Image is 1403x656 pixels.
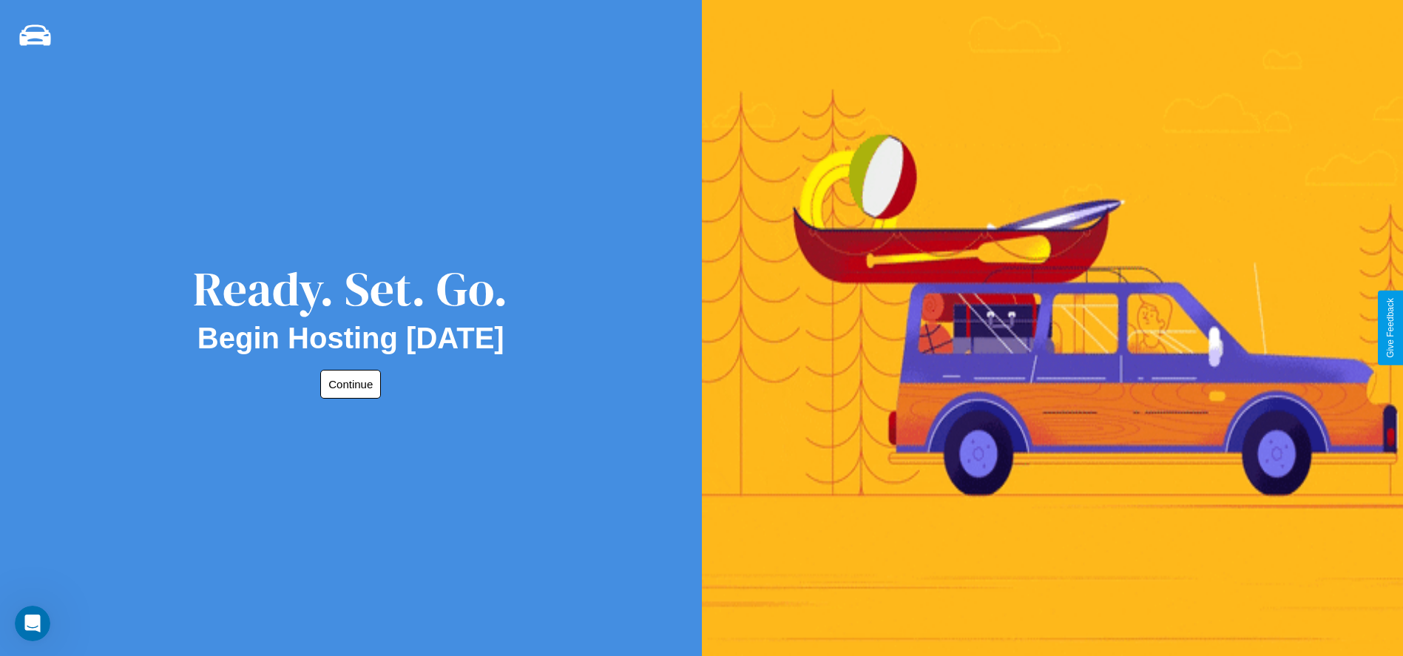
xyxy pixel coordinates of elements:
div: Ready. Set. Go. [193,256,508,322]
iframe: Intercom live chat [15,606,50,641]
h2: Begin Hosting [DATE] [197,322,504,355]
button: Continue [320,370,381,399]
div: Give Feedback [1385,298,1396,358]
